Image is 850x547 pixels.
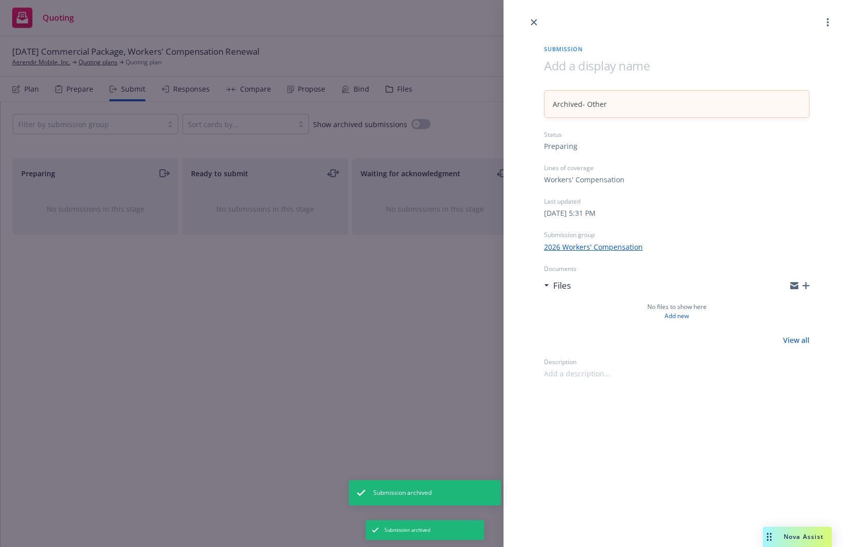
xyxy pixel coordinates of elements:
div: Preparing [544,141,577,151]
div: Workers' Compensation [544,174,625,185]
div: Drag to move [763,527,776,547]
div: Archived - Other [553,99,801,109]
span: Submission archived [384,526,430,533]
div: Submission group [544,230,809,239]
span: Nova Assist [784,532,824,541]
span: No files to show here [647,302,707,311]
div: [DATE] 5:31 PM [544,208,596,218]
div: Last updated [544,197,809,206]
button: Nova Assist [763,527,832,547]
div: Documents [544,264,809,273]
div: Files [544,279,571,292]
span: Submission [544,45,809,53]
span: Submission archived [373,488,432,497]
div: Description [544,358,809,366]
div: Status [544,130,809,139]
h3: Files [553,279,571,292]
a: close [528,16,540,28]
a: 2026 Workers' Compensation [544,242,643,252]
a: View all [783,335,809,345]
div: Lines of coverage [544,164,809,172]
a: more [822,16,834,28]
a: Add new [665,311,689,321]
